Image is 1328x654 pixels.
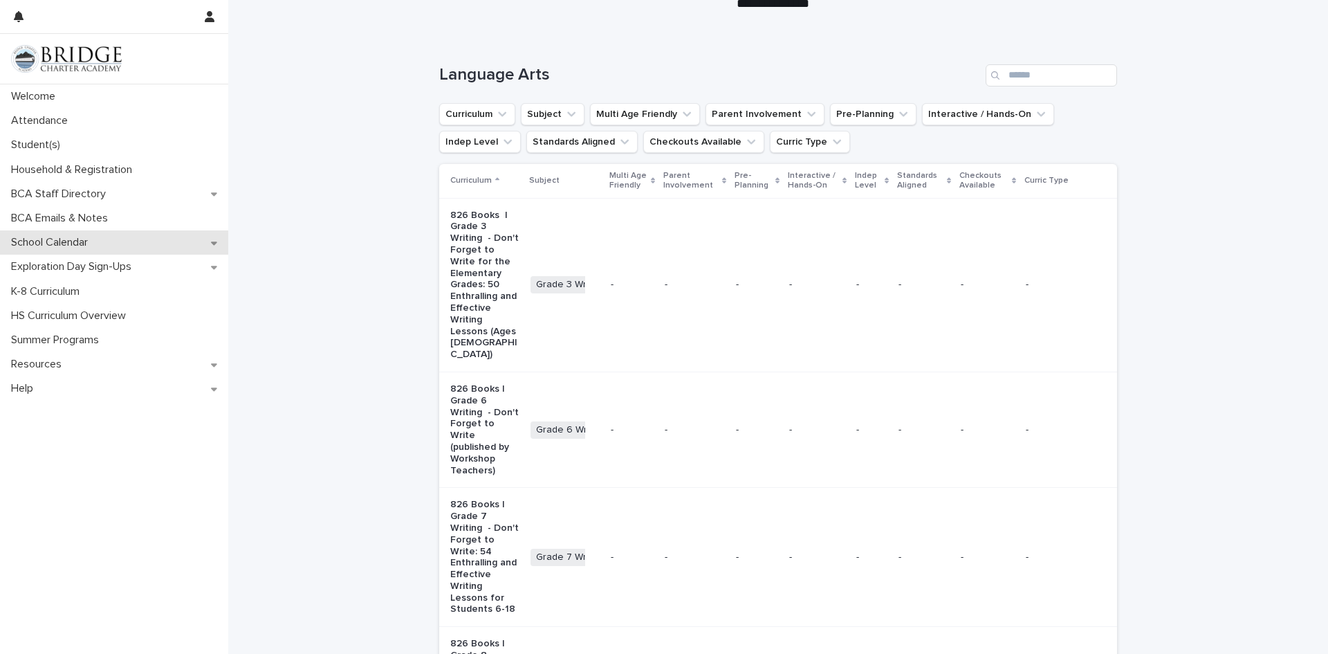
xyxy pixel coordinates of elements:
p: Household & Registration [6,163,143,176]
p: - [898,552,949,563]
p: - [611,552,654,563]
p: Resources [6,358,73,371]
p: - [898,424,949,436]
p: Summer Programs [6,334,110,347]
p: Curriculum [450,173,492,188]
p: - [1026,279,1095,291]
p: - [856,424,887,436]
p: Subject [529,173,560,188]
p: - [665,552,725,563]
button: Curriculum [439,103,515,125]
p: Indep Level [855,168,881,194]
p: 826 Books | Grade 3 Writing - Don't Forget to Write for the Elementary Grades: 50 Enthralling and... [450,210,519,361]
p: HS Curriculum Overview [6,309,137,323]
p: Standards Aligned [897,168,943,194]
tr: 826 Books | Grade 7 Writing - Don't Forget to Write: 54 Enthralling and Effective Writing Lessons... [439,488,1117,627]
p: - [789,424,845,436]
p: 826 Books | Grade 6 Writing - Don't Forget to Write (published by Workshop Teachers) [450,383,519,476]
button: Interactive / Hands-On [922,103,1054,125]
p: - [789,279,845,291]
p: Attendance [6,114,79,127]
button: Multi Age Friendly [590,103,700,125]
p: BCA Emails & Notes [6,212,119,225]
input: Search [986,64,1117,87]
p: - [856,552,887,563]
p: - [961,424,1015,436]
h1: Language Arts [439,65,980,85]
p: Interactive / Hands-On [788,168,839,194]
p: - [611,424,654,436]
p: - [611,279,654,291]
p: - [789,552,845,563]
tr: 826 Books | Grade 3 Writing - Don't Forget to Write for the Elementary Grades: 50 Enthralling and... [439,198,1117,372]
span: Grade 6 Writing [531,421,611,439]
p: - [1026,552,1095,563]
p: - [856,279,887,291]
p: Welcome [6,90,66,103]
p: K-8 Curriculum [6,285,91,298]
button: Indep Level [439,131,521,153]
p: - [736,279,778,291]
button: Curric Type [770,131,850,153]
p: - [736,552,778,563]
span: Grade 3 Writing [531,276,610,293]
span: Grade 7 Writing [531,549,610,566]
p: Curric Type [1024,173,1069,188]
p: Multi Age Friendly [609,168,647,194]
p: - [898,279,949,291]
p: - [1026,424,1095,436]
tr: 826 Books | Grade 6 Writing - Don't Forget to Write (published by Workshop Teachers)Grade 6 Writi... [439,372,1117,487]
p: Parent Involvement [663,168,719,194]
p: - [736,424,778,436]
button: Standards Aligned [526,131,638,153]
button: Parent Involvement [705,103,824,125]
p: - [961,279,1015,291]
p: Student(s) [6,138,71,152]
p: Help [6,382,44,395]
p: Exploration Day Sign-Ups [6,260,142,273]
p: Pre-Planning [735,168,771,194]
p: School Calendar [6,236,99,249]
p: 826 Books | Grade 7 Writing - Don't Forget to Write: 54 Enthralling and Effective Writing Lessons... [450,499,519,615]
p: - [961,552,1015,563]
button: Checkouts Available [643,131,764,153]
p: BCA Staff Directory [6,188,117,201]
p: - [665,279,725,291]
p: Checkouts Available [959,168,1008,194]
button: Subject [521,103,584,125]
button: Pre-Planning [830,103,916,125]
p: - [665,424,725,436]
img: V1C1m3IdTEidaUdm9Hs0 [11,45,122,73]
